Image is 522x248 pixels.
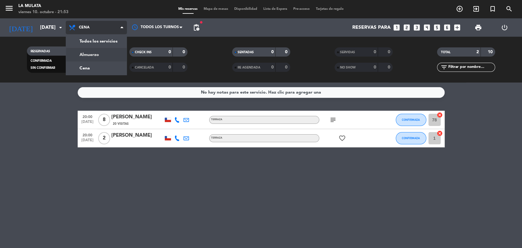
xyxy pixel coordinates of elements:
[183,50,186,54] strong: 0
[285,65,289,69] strong: 0
[5,21,37,34] i: [DATE]
[80,113,95,120] span: 20:00
[98,114,110,126] span: 8
[313,7,347,11] span: Tarjetas de regalo
[199,20,203,24] span: fiber_manual_record
[193,24,200,31] span: pending_actions
[475,24,482,31] span: print
[238,66,260,69] span: RE AGENDADA
[396,132,426,144] button: CONFIRMADA
[340,66,356,69] span: NO SHOW
[18,9,68,15] div: viernes 10. octubre - 21:53
[423,24,431,31] i: looks_4
[18,3,68,9] div: La Mulata
[271,50,274,54] strong: 0
[491,18,517,37] div: LOG OUT
[352,25,391,31] span: Reservas para
[5,4,14,13] i: menu
[403,24,411,31] i: looks_two
[183,65,186,69] strong: 0
[201,7,231,11] span: Mapa de mesas
[5,4,14,15] button: menu
[393,24,401,31] i: looks_one
[290,7,313,11] span: Pre-acceso
[396,114,426,126] button: CONFIRMADA
[437,112,443,118] i: cancel
[135,51,152,54] span: CHECK INS
[80,120,95,127] span: [DATE]
[329,116,337,124] i: subject
[340,51,355,54] span: SERVIDAS
[440,64,447,71] i: filter_list
[111,131,163,139] div: [PERSON_NAME]
[443,24,451,31] i: looks_6
[402,136,420,140] span: CONFIRMADA
[211,137,222,139] span: Terraza
[447,64,495,71] input: Filtrar por nombre...
[433,24,441,31] i: looks_5
[31,59,52,62] span: CONFIRMADA
[285,50,289,54] strong: 0
[387,65,391,69] strong: 0
[271,65,274,69] strong: 0
[339,135,346,142] i: favorite_border
[501,24,508,31] i: power_settings_new
[111,113,163,121] div: [PERSON_NAME]
[201,89,321,96] div: No hay notas para este servicio. Haz clic para agregar una
[374,65,376,69] strong: 0
[489,5,496,13] i: turned_in_not
[476,50,479,54] strong: 2
[260,7,290,11] span: Lista de Espera
[374,50,376,54] strong: 0
[98,132,110,144] span: 2
[238,51,254,54] span: SENTADAS
[456,5,463,13] i: add_circle_outline
[505,5,513,13] i: search
[57,24,64,31] i: arrow_drop_down
[31,66,55,69] span: SIN CONFIRMAR
[402,118,420,121] span: CONFIRMADA
[453,24,461,31] i: add_box
[66,61,127,75] a: Cena
[175,7,201,11] span: Mis reservas
[441,51,450,54] span: TOTAL
[135,66,154,69] span: CANCELADA
[80,131,95,138] span: 20:00
[66,48,127,61] a: Almuerzo
[413,24,421,31] i: looks_3
[472,5,480,13] i: exit_to_app
[80,138,95,145] span: [DATE]
[168,50,171,54] strong: 0
[66,35,127,48] a: Todos los servicios
[79,25,90,30] span: Cena
[387,50,391,54] strong: 0
[488,50,494,54] strong: 10
[168,65,171,69] strong: 0
[211,118,222,121] span: Terraza
[31,50,50,53] span: RESERVADAS
[437,130,443,136] i: cancel
[113,121,129,126] span: 20 Visitas
[231,7,260,11] span: Disponibilidad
